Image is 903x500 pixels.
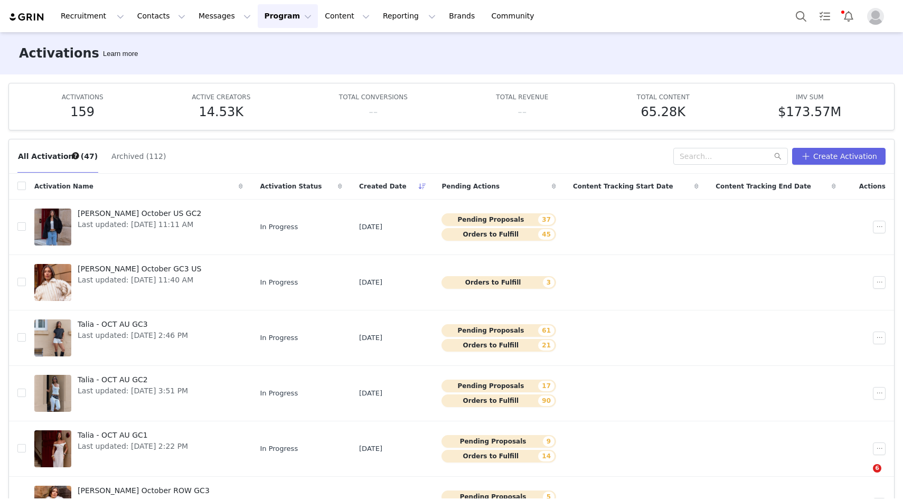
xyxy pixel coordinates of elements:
[192,93,250,101] span: ACTIVE CREATORS
[78,330,188,341] span: Last updated: [DATE] 2:46 PM
[844,175,894,197] div: Actions
[260,444,298,454] span: In Progress
[359,444,382,454] span: [DATE]
[78,219,201,230] span: Last updated: [DATE] 11:11 AM
[258,4,318,28] button: Program
[796,93,824,101] span: IMV SUM
[318,4,376,28] button: Content
[34,261,243,304] a: [PERSON_NAME] October GC3 USLast updated: [DATE] 11:40 AM
[71,151,80,161] div: Tooltip anchor
[34,317,243,359] a: Talia - OCT AU GC3Last updated: [DATE] 2:46 PM
[789,4,813,28] button: Search
[78,319,188,330] span: Talia - OCT AU GC3
[78,485,210,496] span: [PERSON_NAME] October ROW GC3
[101,49,140,59] div: Tooltip anchor
[873,464,881,473] span: 6
[34,372,243,414] a: Talia - OCT AU GC2Last updated: [DATE] 3:51 PM
[837,4,860,28] button: Notifications
[8,12,45,22] img: grin logo
[34,182,93,191] span: Activation Name
[62,93,104,101] span: ACTIVATIONS
[199,102,243,121] h5: 14.53K
[441,324,556,337] button: Pending Proposals61
[867,8,884,25] img: placeholder-profile.jpg
[260,277,298,288] span: In Progress
[78,208,201,219] span: [PERSON_NAME] October US GC2
[34,206,243,248] a: [PERSON_NAME] October US GC2Last updated: [DATE] 11:11 AM
[131,4,192,28] button: Contacts
[78,275,201,286] span: Last updated: [DATE] 11:40 AM
[573,182,673,191] span: Content Tracking Start Date
[637,93,690,101] span: TOTAL CONTENT
[260,182,322,191] span: Activation Status
[716,182,811,191] span: Content Tracking End Date
[78,263,201,275] span: [PERSON_NAME] October GC3 US
[19,44,99,63] h3: Activations
[17,148,98,165] button: All Activations (47)
[359,333,382,343] span: [DATE]
[441,276,556,289] button: Orders to Fulfill3
[78,374,188,385] span: Talia - OCT AU GC2
[359,277,382,288] span: [DATE]
[260,333,298,343] span: In Progress
[441,450,556,463] button: Orders to Fulfill14
[443,4,484,28] a: Brands
[792,148,886,165] button: Create Activation
[441,380,556,392] button: Pending Proposals17
[339,93,408,101] span: TOTAL CONVERSIONS
[441,435,556,448] button: Pending Proposals9
[260,222,298,232] span: In Progress
[485,4,545,28] a: Community
[861,8,895,25] button: Profile
[518,102,526,121] h5: --
[641,102,685,121] h5: 65.28K
[369,102,378,121] h5: --
[359,388,382,399] span: [DATE]
[851,464,877,489] iframe: Intercom live chat
[78,385,188,397] span: Last updated: [DATE] 3:51 PM
[774,153,782,160] i: icon: search
[441,228,556,241] button: Orders to Fulfill45
[260,388,298,399] span: In Progress
[192,4,257,28] button: Messages
[813,4,836,28] a: Tasks
[441,182,500,191] span: Pending Actions
[54,4,130,28] button: Recruitment
[111,148,166,165] button: Archived (112)
[78,430,188,441] span: Talia - OCT AU GC1
[496,93,548,101] span: TOTAL REVENUE
[441,394,556,407] button: Orders to Fulfill90
[78,441,188,452] span: Last updated: [DATE] 2:22 PM
[441,213,556,226] button: Pending Proposals37
[359,182,407,191] span: Created Date
[34,428,243,470] a: Talia - OCT AU GC1Last updated: [DATE] 2:22 PM
[359,222,382,232] span: [DATE]
[673,148,788,165] input: Search...
[778,102,841,121] h5: $173.57M
[377,4,442,28] button: Reporting
[441,339,556,352] button: Orders to Fulfill21
[70,102,95,121] h5: 159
